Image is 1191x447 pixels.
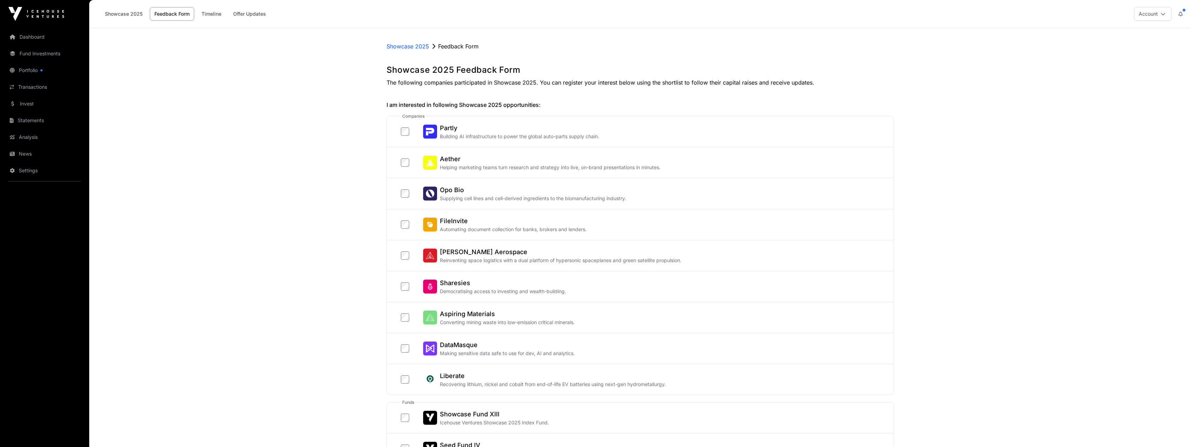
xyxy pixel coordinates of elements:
[440,164,661,171] p: Helping marketing teams turn research and strategy into live, on-brand presentations in minutes.
[440,247,681,257] h2: [PERSON_NAME] Aerospace
[438,42,479,50] p: Feedback Form
[440,154,661,164] h2: Aether
[401,127,409,136] input: PartlyPartlyBuilding AI infrastructure to power the global auto-parts supply chain.
[440,278,566,288] h2: Sharesies
[440,350,575,357] p: Making sensitive data safe to use for dev, AI and analytics.
[387,64,894,76] h1: Showcase 2025 Feedback Form
[440,226,587,233] p: Automating document collection for banks, brokers and lenders.
[6,130,84,145] a: Analysis
[6,163,84,178] a: Settings
[401,400,415,405] span: funds
[401,189,409,198] input: Opo BioOpo BioSupplying cell lines and cell-derived ingredients to the biomanufacturing industry.
[401,251,409,260] input: Dawn Aerospace[PERSON_NAME] AerospaceReinventing space logistics with a dual platform of hyperson...
[6,96,84,111] a: Invest
[387,42,429,50] a: Showcase 2025
[440,195,626,202] p: Supplying cell lines and cell-derived ingredients to the biomanufacturing industry.
[6,29,84,45] a: Dashboard
[423,187,437,201] img: Opo Bio
[440,216,587,226] h2: FileInvite
[440,381,666,388] p: Recovering lithium, nickel and cobalt from end-of-life EV batteries using next-gen hydrometallurgy.
[440,309,575,319] h2: Aspiring Materials
[423,280,437,293] img: Sharesies
[401,113,426,119] span: companies
[440,319,575,326] p: Converting mining waste into low-emission critical minerals.
[440,133,599,140] p: Building AI infrastructure to power the global auto-parts supply chain.
[423,125,437,139] img: Partly
[6,63,84,78] a: Portfolio
[440,257,681,264] p: Reinventing space logistics with a dual platform of hypersonic spaceplanes and green satellite pr...
[423,342,437,355] img: DataMasque
[401,220,409,229] input: FileInviteFileInviteAutomating document collection for banks, brokers and lenders.
[387,101,894,109] h2: I am interested in following Showcase 2025 opportunities:
[423,249,437,262] img: Dawn Aerospace
[401,158,409,167] input: AetherAetherHelping marketing teams turn research and strategy into live, on-brand presentations ...
[387,78,894,87] p: The following companies participated in Showcase 2025. You can register your interest below using...
[6,146,84,162] a: News
[6,113,84,128] a: Statements
[423,156,437,170] img: Aether
[423,311,437,324] img: Aspiring Materials
[197,7,226,21] a: Timeline
[440,340,575,350] h2: DataMasque
[1134,7,1171,21] button: Account
[401,313,409,322] input: Aspiring MaterialsAspiring MaterialsConverting mining waste into low-emission critical minerals.
[401,375,409,384] input: LiberateLiberateRecovering lithium, nickel and cobalt from end-of-life EV batteries using next-ge...
[440,409,549,419] h2: Showcase Fund XIII
[6,79,84,95] a: Transactions
[423,411,437,425] img: Showcase Fund XIII
[8,7,64,21] img: Icehouse Ventures Logo
[440,371,666,381] h2: Liberate
[423,372,437,386] img: Liberate
[440,185,626,195] h2: Opo Bio
[229,7,270,21] a: Offer Updates
[440,419,549,426] p: Icehouse Ventures Showcase 2025 Index Fund.
[440,123,599,133] h2: Partly
[150,7,194,21] a: Feedback Form
[440,288,566,295] p: Democratising access to investing and wealth-building.
[423,218,437,232] img: FileInvite
[401,344,409,353] input: DataMasqueDataMasqueMaking sensitive data safe to use for dev, AI and analytics.
[401,414,409,422] input: Showcase Fund XIIIShowcase Fund XIIIIcehouse Ventures Showcase 2025 Index Fund.
[6,46,84,61] a: Fund Investments
[100,7,147,21] a: Showcase 2025
[401,282,409,291] input: SharesiesSharesiesDemocratising access to investing and wealth-building.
